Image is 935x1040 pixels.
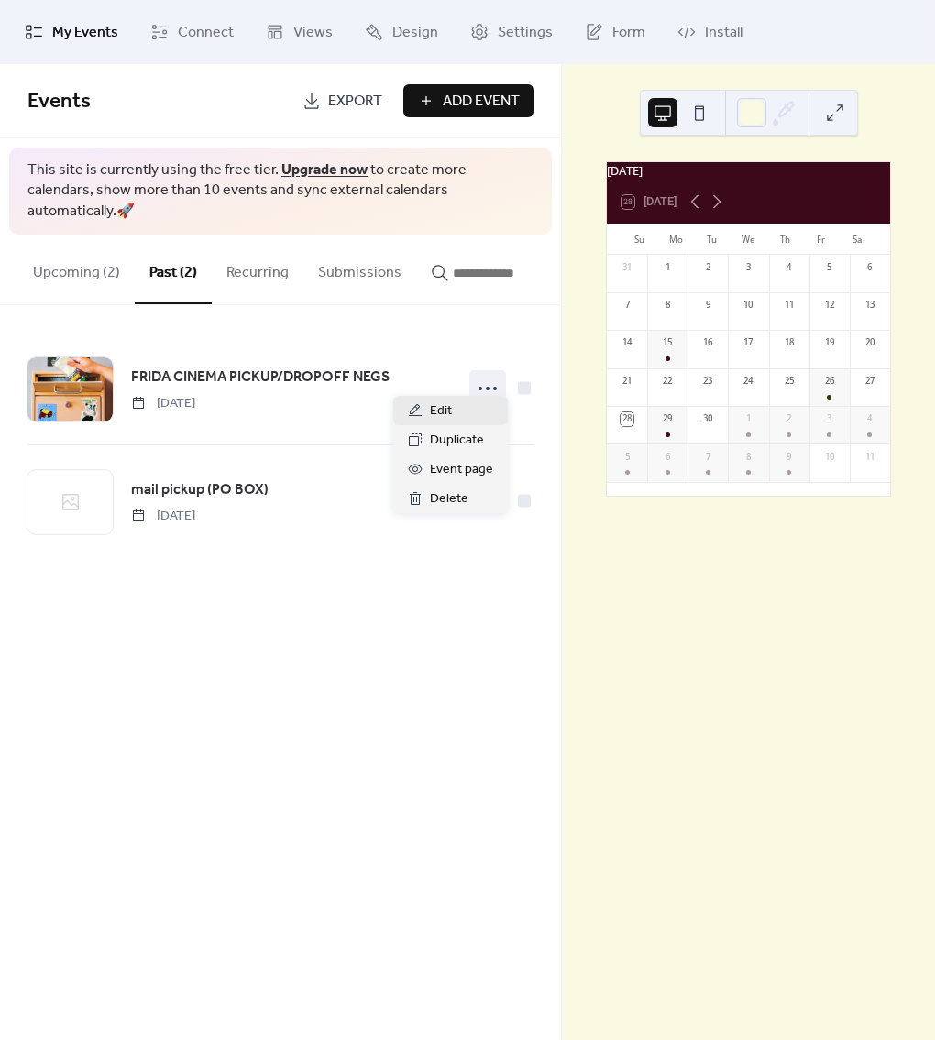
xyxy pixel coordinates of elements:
div: 29 [661,412,674,425]
span: Views [293,22,333,44]
button: Upcoming (2) [18,235,135,302]
div: 5 [823,261,836,274]
div: Th [766,224,803,254]
div: 6 [661,451,674,464]
span: Duplicate [430,430,484,452]
span: Delete [430,488,468,510]
a: Design [351,7,452,57]
div: 9 [701,299,714,312]
div: 12 [823,299,836,312]
span: Settings [498,22,553,44]
div: 2 [782,412,795,425]
div: 1 [661,261,674,274]
span: Edit [430,400,452,422]
div: 6 [863,261,876,274]
button: Recurring [212,235,303,302]
div: 4 [782,261,795,274]
div: 18 [782,336,795,349]
div: 24 [742,375,754,388]
div: Sa [839,224,875,254]
div: 28 [621,412,633,425]
div: 9 [782,451,795,464]
div: 8 [742,451,754,464]
span: Form [612,22,645,44]
span: My Events [52,22,118,44]
div: Tu [694,224,731,254]
div: 31 [621,261,633,274]
div: 20 [863,336,876,349]
div: 1 [742,412,754,425]
a: Views [252,7,346,57]
div: 4 [863,412,876,425]
span: Events [27,82,91,122]
div: Su [621,224,658,254]
div: 14 [621,336,633,349]
div: Mo [658,224,695,254]
span: Export [328,91,382,113]
div: 5 [621,451,633,464]
div: 17 [742,336,754,349]
a: Connect [137,7,247,57]
button: Past (2) [135,235,212,304]
div: 2 [701,261,714,274]
a: Upgrade now [281,156,368,184]
span: mail pickup (PO BOX) [131,479,269,501]
div: 19 [823,336,836,349]
a: Settings [456,7,566,57]
div: 22 [661,375,674,388]
div: 23 [701,375,714,388]
div: 7 [621,299,633,312]
span: This site is currently using the free tier. to create more calendars, show more than 10 events an... [27,160,533,222]
div: 25 [782,375,795,388]
button: Add Event [403,84,533,117]
div: 10 [742,299,754,312]
a: Form [571,7,659,57]
span: [DATE] [131,394,195,413]
a: My Events [11,7,132,57]
span: Design [392,22,438,44]
div: Fr [803,224,840,254]
span: Event page [430,459,493,481]
a: Export [289,84,396,117]
div: 30 [701,412,714,425]
span: Connect [178,22,234,44]
div: We [731,224,767,254]
span: Add Event [443,91,520,113]
div: 8 [661,299,674,312]
div: 10 [823,451,836,464]
div: 11 [863,451,876,464]
div: 13 [863,299,876,312]
div: 16 [701,336,714,349]
div: 3 [742,261,754,274]
button: Submissions [303,235,416,302]
div: 27 [863,375,876,388]
div: 21 [621,375,633,388]
div: 7 [701,451,714,464]
a: mail pickup (PO BOX) [131,478,269,502]
div: 11 [782,299,795,312]
a: FRIDA CINEMA PICKUP/DROPOFF NEGS [131,366,390,389]
div: 15 [661,336,674,349]
span: FRIDA CINEMA PICKUP/DROPOFF NEGS [131,367,390,389]
span: [DATE] [131,507,195,526]
div: 26 [823,375,836,388]
a: Install [664,7,756,57]
div: [DATE] [607,162,890,180]
span: Install [705,22,742,44]
div: 3 [823,412,836,425]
